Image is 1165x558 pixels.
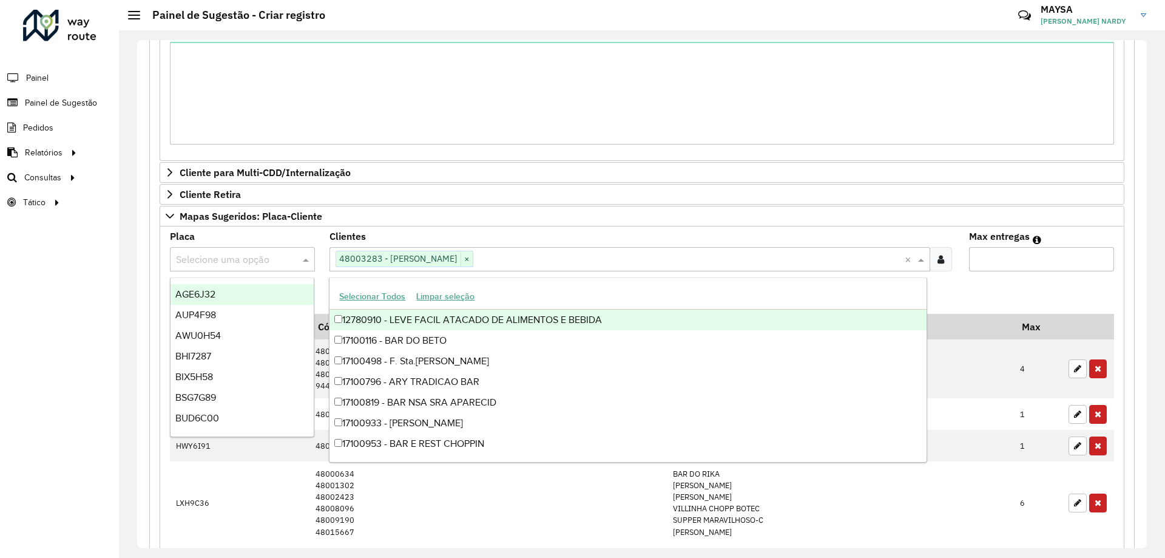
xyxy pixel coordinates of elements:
span: Consultas [24,171,61,184]
td: 6 [1014,461,1062,544]
em: Máximo de clientes que serão colocados na mesma rota com os clientes informados [1033,235,1041,245]
a: Contato Rápido [1011,2,1038,29]
div: 17100933 - [PERSON_NAME] [329,413,926,434]
span: BIX5H58 [175,372,213,382]
span: Clear all [905,252,915,267]
span: Tático [23,196,46,209]
span: BHI7287 [175,351,211,361]
a: Cliente para Multi-CDD/Internalização [160,162,1124,183]
td: 4 [1014,339,1062,398]
span: Cliente para Multi-CDD/Internalização [180,168,351,177]
label: Clientes [329,229,366,243]
button: Limpar seleção [411,287,480,306]
span: Painel de Sugestão [25,97,97,109]
div: 17100796 - ARY TRADICAO BAR [329,372,926,392]
h2: Painel de Sugestão - Criar registro [140,9,325,22]
td: 48000754 [309,430,666,461]
span: × [461,252,473,267]
ng-dropdown-panel: Options list [329,277,927,463]
h3: MAYSA [1041,4,1132,15]
td: BAR DO RIKA [PERSON_NAME] [PERSON_NAME] VILLINHA CHOPP BOTEC SUPPER MARAVILHOSO-C [PERSON_NAME] [666,461,1013,544]
td: LXH9C36 [170,461,309,544]
span: Mapas Sugeridos: Placa-Cliente [180,211,322,221]
span: 48003283 - [PERSON_NAME] [336,251,461,266]
span: Painel [26,72,49,84]
td: HWY6I91 [170,430,309,461]
div: 17100498 - F. Sta.[PERSON_NAME] [329,351,926,372]
span: BUD6C00 [175,413,219,423]
div: 12780910 - LEVE FACIL ATACADO DE ALIMENTOS E BEBIDA [329,310,926,330]
span: Pedidos [23,121,53,134]
th: Max [1014,314,1062,339]
div: 17100819 - BAR NSA SRA APARECID [329,392,926,413]
ng-dropdown-panel: Options list [170,277,314,437]
td: 1 [1014,430,1062,461]
label: Max entregas [969,229,1030,243]
a: Cliente Retira [160,184,1124,205]
span: Cliente Retira [180,189,241,199]
span: [PERSON_NAME] NARDY [1041,16,1132,27]
td: 1 [1014,398,1062,430]
span: Relatórios [25,146,62,159]
span: AWU0H54 [175,330,221,341]
button: Selecionar Todos [334,287,411,306]
label: Placa [170,229,195,243]
span: AUP4F98 [175,310,216,320]
div: 17100953 - BAR E REST CHOPPIN [329,434,926,454]
span: AGE6J32 [175,289,215,299]
a: Mapas Sugeridos: Placa-Cliente [160,206,1124,226]
div: 17100116 - BAR DO BETO [329,330,926,351]
span: BSG7G89 [175,392,216,403]
td: 48000634 48001302 48002423 48008096 48009190 48015667 [309,461,666,544]
div: 17100954 - PANIFICADORA MODERNA [329,454,926,475]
